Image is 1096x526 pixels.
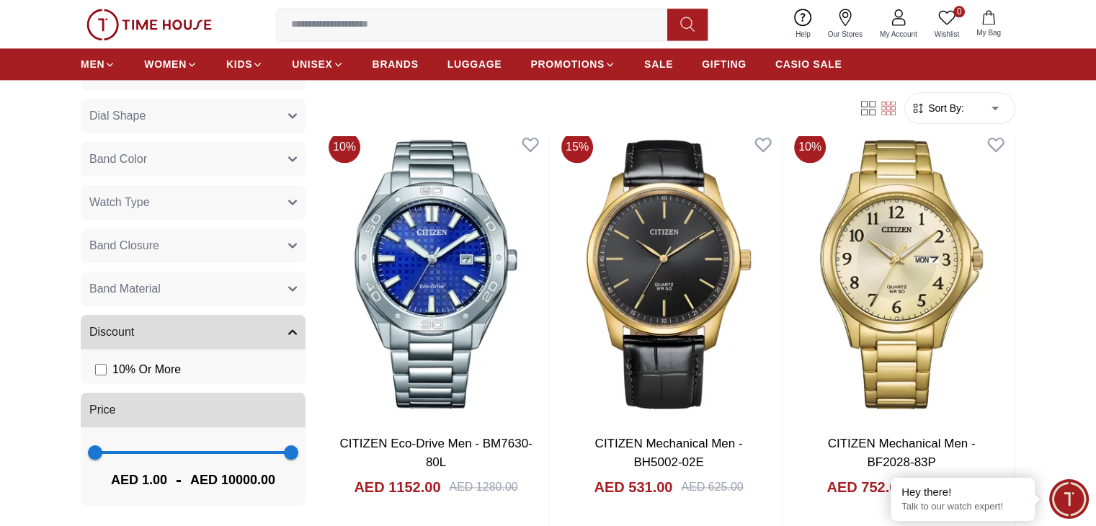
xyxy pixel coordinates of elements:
[373,57,419,71] span: BRANDS
[373,51,419,77] a: BRANDS
[775,51,842,77] a: CASIO SALE
[968,7,1010,41] button: My Bag
[702,51,747,77] a: GIFTING
[329,131,360,163] span: 10 %
[81,185,306,220] button: Watch Type
[81,393,306,427] button: Price
[788,125,1015,423] img: CITIZEN Mechanical Men - BF2028-83P
[530,51,615,77] a: PROMOTIONS
[827,477,905,497] h4: AED 752.00
[144,51,197,77] a: WOMEN
[89,280,161,298] span: Band Material
[561,131,593,163] span: 15 %
[190,470,275,490] span: AED 10000.00
[901,485,1024,499] div: Hey there!
[702,57,747,71] span: GIFTING
[89,151,147,168] span: Band Color
[95,364,107,375] input: 10% Or More
[89,237,159,254] span: Band Closure
[644,51,673,77] a: SALE
[790,29,816,40] span: Help
[775,57,842,71] span: CASIO SALE
[292,51,343,77] a: UNISEX
[226,57,252,71] span: KIDS
[681,478,743,496] div: AED 625.00
[901,501,1024,513] p: Talk to our watch expert!
[594,477,672,497] h4: AED 531.00
[81,315,306,349] button: Discount
[81,142,306,177] button: Band Color
[81,51,115,77] a: MEN
[926,6,968,43] a: 0Wishlist
[89,107,146,125] span: Dial Shape
[556,125,782,423] img: CITIZEN Mechanical Men - BH5002-02E
[953,6,965,17] span: 0
[794,131,826,163] span: 10 %
[819,6,871,43] a: Our Stores
[530,57,605,71] span: PROMOTIONS
[822,29,868,40] span: Our Stores
[644,57,673,71] span: SALE
[81,99,306,133] button: Dial Shape
[89,324,134,341] span: Discount
[787,6,819,43] a: Help
[81,57,104,71] span: MEN
[339,437,532,469] a: CITIZEN Eco-Drive Men - BM7630-80L
[81,272,306,306] button: Band Material
[929,29,965,40] span: Wishlist
[144,57,187,71] span: WOMEN
[874,29,923,40] span: My Account
[86,9,212,40] img: ...
[595,437,743,469] a: CITIZEN Mechanical Men - BH5002-02E
[89,401,115,419] span: Price
[323,125,549,423] img: CITIZEN Eco-Drive Men - BM7630-80L
[167,468,190,491] span: -
[449,478,517,496] div: AED 1280.00
[971,27,1007,38] span: My Bag
[111,470,167,490] span: AED 1.00
[81,228,306,263] button: Band Closure
[292,57,332,71] span: UNISEX
[89,194,150,211] span: Watch Type
[1049,479,1089,519] div: Chat Widget
[112,361,181,378] span: 10 % Or More
[911,101,964,115] button: Sort By:
[226,51,263,77] a: KIDS
[828,437,976,469] a: CITIZEN Mechanical Men - BF2028-83P
[354,477,440,497] h4: AED 1152.00
[447,51,502,77] a: LUGGAGE
[447,57,502,71] span: LUGGAGE
[925,101,964,115] span: Sort By:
